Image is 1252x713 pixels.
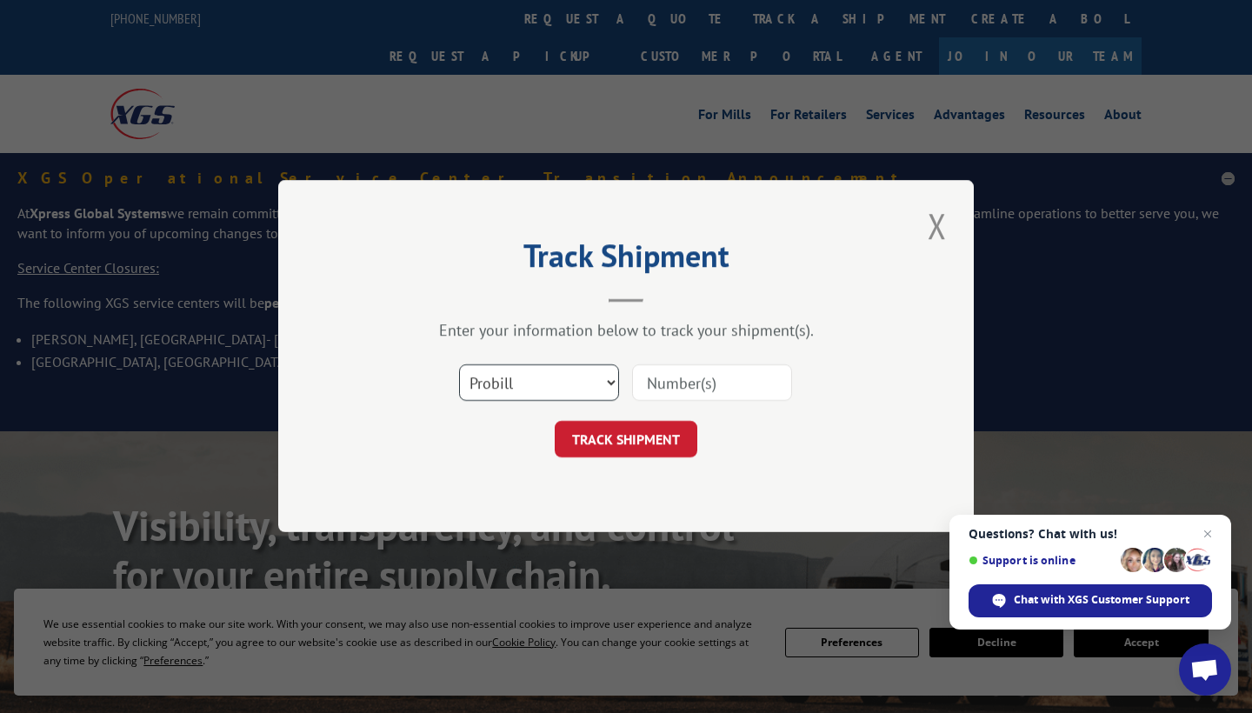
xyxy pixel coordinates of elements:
[365,321,887,341] div: Enter your information below to track your shipment(s).
[1179,643,1231,696] a: Open chat
[969,554,1115,567] span: Support is online
[969,527,1212,541] span: Questions? Chat with us!
[632,365,792,402] input: Number(s)
[555,422,697,458] button: TRACK SHIPMENT
[1014,592,1189,608] span: Chat with XGS Customer Support
[365,243,887,277] h2: Track Shipment
[922,202,952,250] button: Close modal
[969,584,1212,617] span: Chat with XGS Customer Support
